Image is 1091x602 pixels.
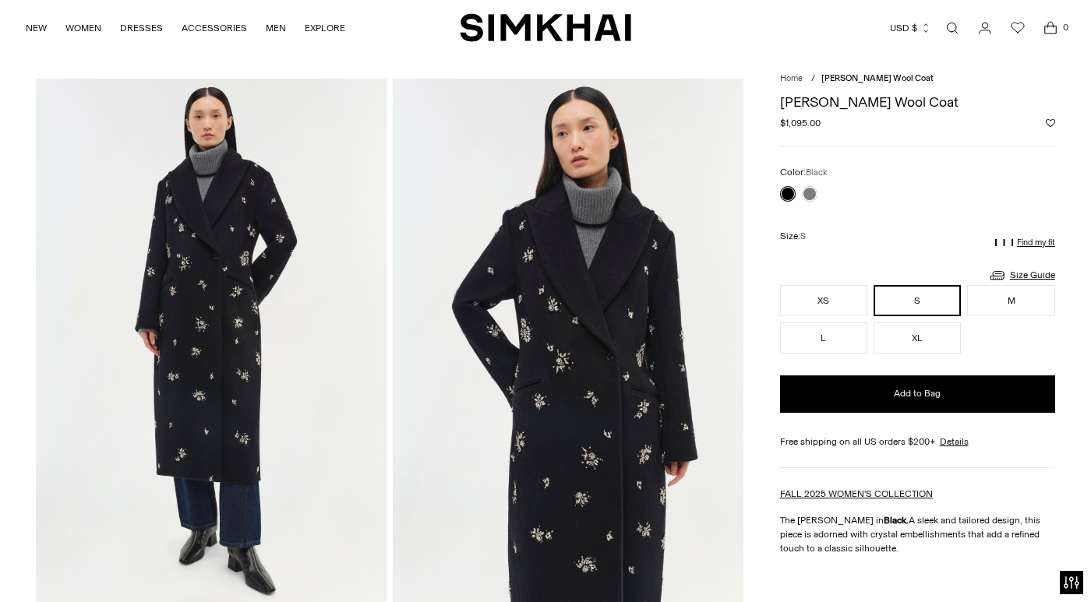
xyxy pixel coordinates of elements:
button: S [874,285,961,316]
button: USD $ [890,11,931,45]
a: Open cart modal [1035,12,1066,44]
button: XL [874,322,961,354]
p: The [PERSON_NAME] in A sleek and tailored design, this piece is adorned with crystal embellishmen... [780,513,1055,555]
label: Size: [780,229,806,244]
a: Details [940,435,969,449]
button: Add to Wishlist [1046,118,1055,128]
button: L [780,322,867,354]
span: S [800,231,806,241]
a: NEW [26,11,47,45]
a: Open search modal [937,12,968,44]
a: ACCESSORIES [182,11,247,45]
span: 0 [1058,20,1072,34]
label: Color: [780,165,828,180]
a: MEN [266,11,286,45]
a: WOMEN [65,11,101,45]
span: Black [806,167,828,178]
span: [PERSON_NAME] Wool Coat [821,73,934,83]
a: FALL 2025 WOMEN'S COLLECTION [780,488,933,499]
a: SIMKHAI [460,12,631,43]
a: DRESSES [120,11,163,45]
a: Size Guide [988,266,1055,285]
a: Wishlist [1002,12,1033,44]
a: Home [780,73,803,83]
div: / [811,72,815,86]
div: Free shipping on all US orders $200+ [780,435,1055,449]
h1: [PERSON_NAME] Wool Coat [780,95,1055,109]
button: M [967,285,1054,316]
nav: breadcrumbs [780,72,1055,86]
span: Add to Bag [894,387,941,400]
span: $1,095.00 [780,116,821,130]
button: Add to Bag [780,375,1055,413]
iframe: Sign Up via Text for Offers [12,543,157,590]
a: Go to the account page [969,12,1001,44]
button: XS [780,285,867,316]
a: EXPLORE [305,11,345,45]
strong: Black. [884,515,909,526]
